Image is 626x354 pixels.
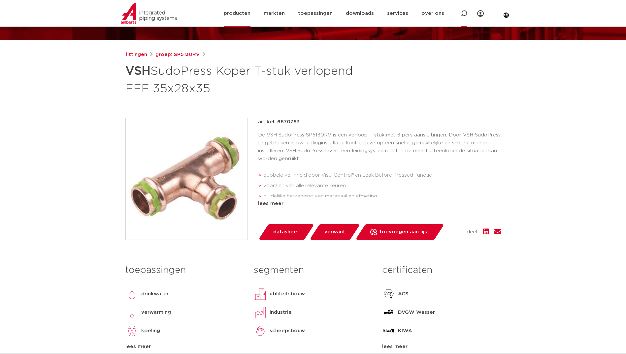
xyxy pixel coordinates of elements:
p: utiliteitsbouw [270,290,305,298]
h3: toepassingen [125,264,244,277]
span: toevoegen aan lijst [379,227,429,237]
span: deel: [467,228,478,236]
h3: certificaten [382,264,501,277]
img: industrie [254,306,267,319]
p: drinkwater [141,290,169,298]
p: ACS [398,290,409,298]
a: groep: SP5130RV [155,51,200,59]
img: ACS [382,287,395,301]
a: fittingen [125,51,147,59]
p: industrie [270,309,292,316]
li: dubbele veiligheid door Visu-Control® en Leak Before Pressed-functie [263,170,501,181]
div: lees meer [382,343,501,351]
img: DVGW Wasser [382,306,395,319]
div: lees meer [125,343,244,351]
p: scheepsbouw [270,327,305,335]
p: DVGW Wasser [398,309,435,316]
strong: VSH [125,65,150,77]
p: verwarming [141,309,171,316]
a: datasheet [258,224,314,240]
img: Product Image for VSH SudoPress Koper T-stuk verlopend FFF 35x28x35 [126,118,247,240]
span: datasheet [273,227,299,237]
h1: SudoPress Koper T-stuk verlopend FFF 35x28x35 [125,61,373,97]
img: utiliteitsbouw [254,287,267,301]
img: scheepsbouw [254,324,267,338]
a: verwant [309,224,360,240]
li: voorzien van alle relevante keuren [263,181,501,191]
li: duidelijke herkenning van materiaal en afmeting [263,191,501,202]
div: lees meer [258,200,501,208]
h3: segmenten [254,264,372,277]
span: verwant [324,227,345,237]
p: artikel: 6670763 [258,118,300,126]
p: KIWA [398,327,412,335]
img: koeling [125,324,139,338]
img: verwarming [125,306,139,319]
p: koeling [141,327,160,335]
img: drinkwater [125,287,139,301]
p: De VSH SudoPress SP5130RV is een verloop T-stuk met 3 pers aansluitingen. Door VSH SudoPress te g... [258,131,501,163]
img: KIWA [382,324,395,338]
